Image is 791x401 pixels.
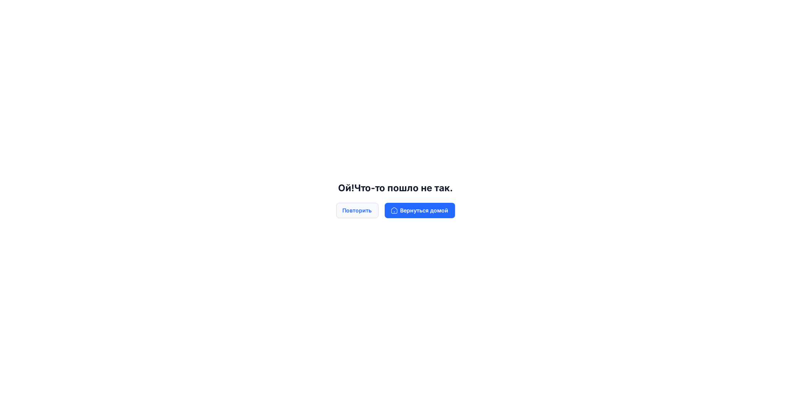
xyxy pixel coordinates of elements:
button: Вернуться домой [385,203,455,218]
button: Повторить [336,203,379,218]
ya-tr-span: Повторить [343,206,372,215]
ya-tr-span: Ой! [338,182,354,194]
ya-tr-span: Что-то пошло не так. [354,182,453,194]
ya-tr-span: Вернуться домой [401,206,449,215]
